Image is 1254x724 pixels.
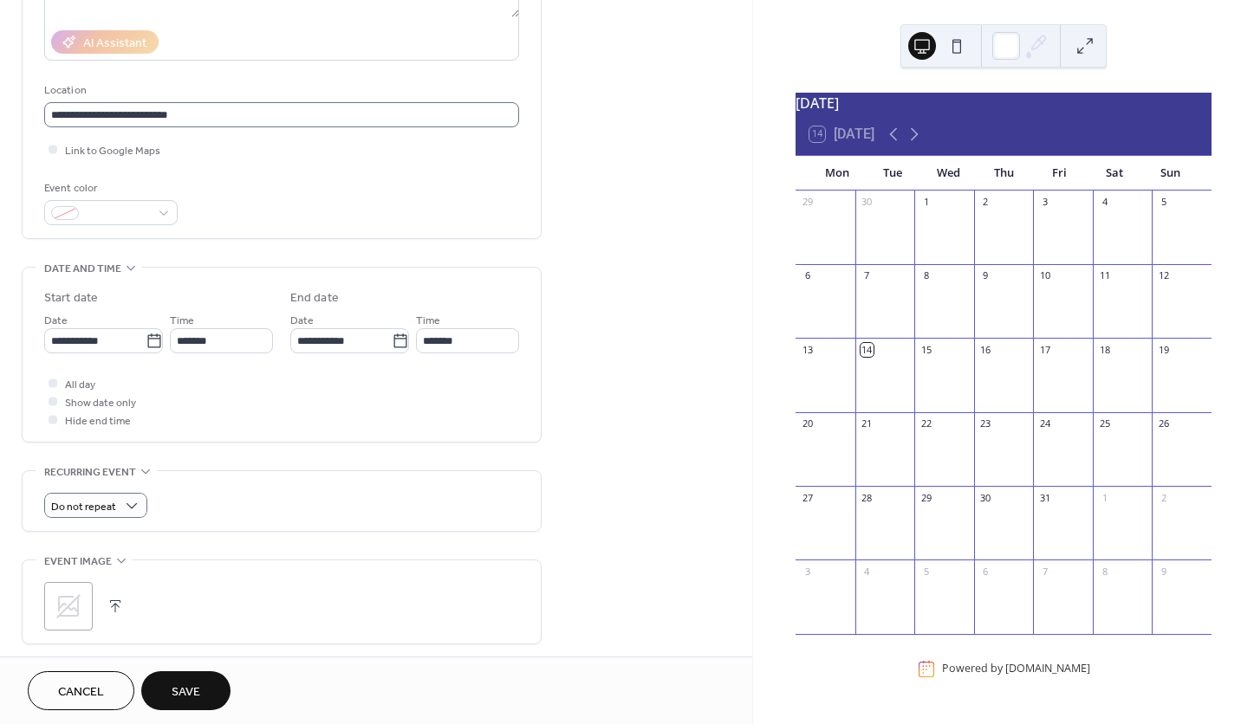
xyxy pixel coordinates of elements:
[1005,662,1090,676] a: [DOMAIN_NAME]
[979,565,992,578] div: 6
[1038,417,1051,430] div: 24
[141,671,231,710] button: Save
[290,289,339,307] div: End date
[919,565,932,578] div: 5
[1038,196,1051,209] div: 3
[919,343,932,356] div: 15
[861,565,874,578] div: 4
[1098,491,1111,504] div: 1
[51,497,116,517] span: Do not repeat
[861,417,874,430] div: 21
[920,156,976,191] div: Wed
[979,196,992,209] div: 2
[65,412,131,430] span: Hide end time
[1038,491,1051,504] div: 31
[861,491,874,504] div: 28
[1098,417,1111,430] div: 25
[44,179,174,197] div: Event color
[801,269,814,282] div: 6
[801,491,814,504] div: 27
[65,394,136,412] span: Show date only
[919,196,932,209] div: 1
[1157,196,1170,209] div: 5
[919,417,932,430] div: 22
[809,156,865,191] div: Mon
[1157,491,1170,504] div: 2
[44,553,112,571] span: Event image
[796,93,1212,113] div: [DATE]
[861,196,874,209] div: 30
[861,269,874,282] div: 7
[58,683,104,701] span: Cancel
[1098,343,1111,356] div: 18
[979,417,992,430] div: 23
[979,491,992,504] div: 30
[1038,565,1051,578] div: 7
[1038,343,1051,356] div: 17
[861,343,874,356] div: 14
[44,582,93,630] div: ;
[290,312,314,330] span: Date
[65,142,160,160] span: Link to Google Maps
[979,343,992,356] div: 16
[919,491,932,504] div: 29
[801,196,814,209] div: 29
[1142,156,1198,191] div: Sun
[1098,196,1111,209] div: 4
[942,662,1090,676] div: Powered by
[976,156,1031,191] div: Thu
[1157,565,1170,578] div: 9
[1098,565,1111,578] div: 8
[801,417,814,430] div: 20
[801,565,814,578] div: 3
[1098,269,1111,282] div: 11
[172,683,200,701] span: Save
[170,312,194,330] span: Time
[44,463,136,482] span: Recurring event
[44,260,121,278] span: Date and time
[1031,156,1087,191] div: Fri
[1157,417,1170,430] div: 26
[65,376,95,394] span: All day
[801,343,814,356] div: 13
[44,312,68,330] span: Date
[979,269,992,282] div: 9
[44,81,516,100] div: Location
[1087,156,1142,191] div: Sat
[416,312,440,330] span: Time
[1157,269,1170,282] div: 12
[1157,343,1170,356] div: 19
[44,289,98,307] div: Start date
[865,156,920,191] div: Tue
[919,269,932,282] div: 8
[1038,269,1051,282] div: 10
[28,671,134,710] button: Cancel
